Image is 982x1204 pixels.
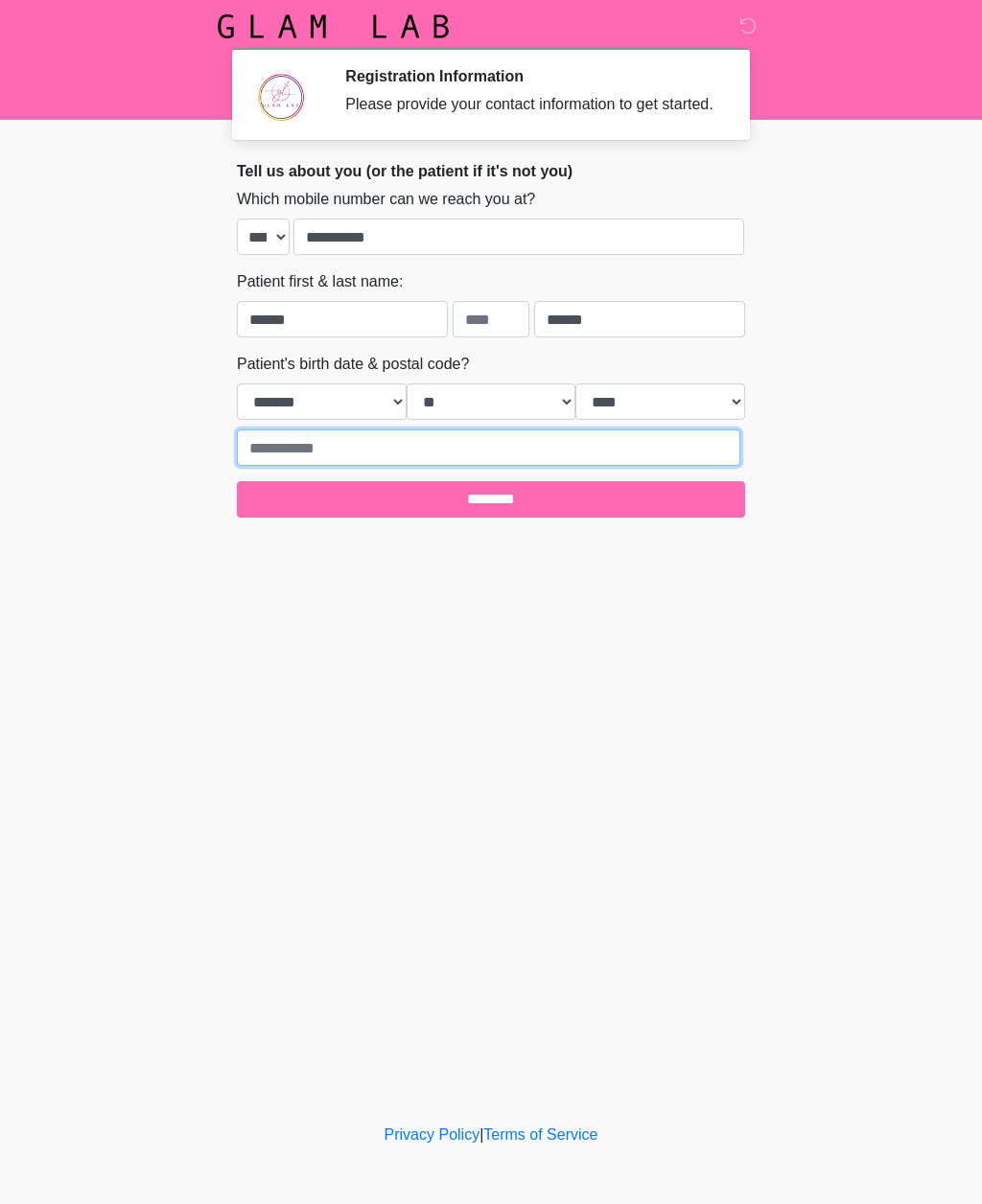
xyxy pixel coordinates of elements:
a: | [479,1126,483,1143]
h2: Registration Information [345,67,716,85]
a: Privacy Policy [385,1126,480,1143]
img: Agent Avatar [251,67,309,125]
a: Terms of Service [483,1126,597,1143]
label: Which mobile number can we reach you at? [237,188,535,211]
img: Glam Lab Logo [218,14,449,38]
div: Please provide your contact information to get started. [345,93,716,116]
h2: Tell us about you (or the patient if it's not you) [237,162,745,180]
label: Patient's birth date & postal code? [237,353,469,376]
label: Patient first & last name: [237,270,403,293]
